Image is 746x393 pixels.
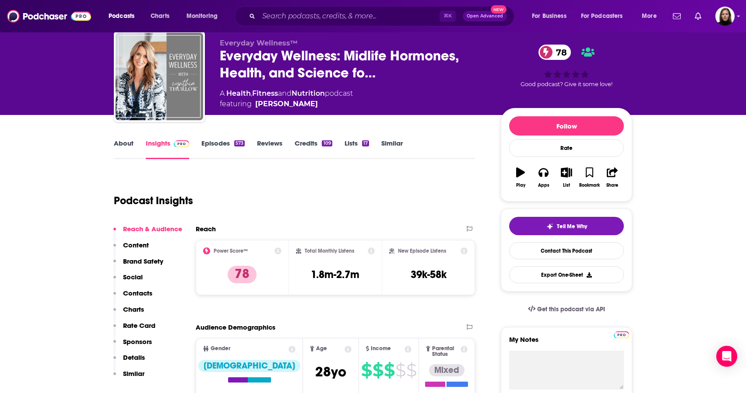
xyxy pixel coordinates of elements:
a: Get this podcast via API [521,299,612,320]
a: Contact This Podcast [509,242,624,259]
button: List [555,162,578,193]
span: $ [406,363,416,377]
a: Health [226,89,251,97]
h2: Reach [196,225,216,233]
p: Charts [123,305,144,313]
p: Brand Safety [123,257,163,265]
p: 78 [228,266,257,283]
div: A podcast [220,88,353,109]
span: Get this podcast via API [537,306,605,313]
h2: Power Score™ [214,248,248,254]
div: Open Intercom Messenger [716,346,737,367]
button: Apps [532,162,555,193]
a: Pro website [614,330,629,338]
a: Credits109 [295,139,332,159]
span: Monitoring [186,10,218,22]
span: ⌘ K [440,10,456,22]
span: and [278,89,292,97]
button: Contacts [113,289,152,305]
button: open menu [180,9,229,23]
div: Apps [538,183,549,188]
div: Search podcasts, credits, & more... [243,6,523,26]
h2: Audience Demographics [196,323,275,331]
p: Rate Card [123,321,155,330]
div: 109 [322,140,332,146]
div: Play [516,183,525,188]
button: Social [113,273,143,289]
a: Charts [145,9,175,23]
h2: Total Monthly Listens [305,248,354,254]
div: Bookmark [579,183,600,188]
p: Content [123,241,149,249]
button: Share [601,162,624,193]
a: 78 [538,45,571,60]
button: tell me why sparkleTell Me Why [509,217,624,235]
a: Episodes573 [201,139,245,159]
span: Good podcast? Give it some love! [521,81,612,87]
div: 573 [234,140,245,146]
div: [PERSON_NAME] [255,99,318,109]
img: Podchaser Pro [614,331,629,338]
span: $ [373,363,383,377]
span: Gender [211,346,230,351]
button: Brand Safety [113,257,163,273]
p: Similar [123,369,144,378]
span: Age [316,346,327,351]
div: 17 [362,140,369,146]
button: open menu [102,9,146,23]
img: Everyday Wellness: Midlife Hormones, Health, and Science for Women 35+ [116,33,203,120]
button: open menu [575,9,636,23]
span: Income [371,346,391,351]
span: Logged in as BevCat3 [715,7,735,26]
button: Bookmark [578,162,601,193]
a: InsightsPodchaser Pro [146,139,189,159]
img: tell me why sparkle [546,223,553,230]
button: Show profile menu [715,7,735,26]
p: Details [123,353,145,362]
span: 28 yo [315,363,346,380]
span: Everyday Wellness™ [220,39,298,47]
div: Mixed [429,364,464,376]
p: Contacts [123,289,152,297]
a: Lists17 [345,139,369,159]
button: Content [113,241,149,257]
span: New [491,5,507,14]
button: open menu [636,9,668,23]
button: Export One-Sheet [509,266,624,283]
p: Sponsors [123,337,152,346]
button: Reach & Audience [113,225,182,241]
span: , [251,89,252,97]
span: Parental Status [432,346,459,357]
p: Reach & Audience [123,225,182,233]
p: Social [123,273,143,281]
a: About [114,139,134,159]
span: For Podcasters [581,10,623,22]
button: Open AdvancedNew [463,11,507,21]
a: Nutrition [292,89,325,97]
span: Open Advanced [467,14,503,18]
a: Reviews [257,139,282,159]
div: 78Good podcast? Give it some love! [501,39,632,94]
h3: 39k-58k [411,268,447,281]
a: Fitness [252,89,278,97]
span: $ [361,363,372,377]
a: Similar [381,139,403,159]
h2: New Episode Listens [398,248,446,254]
button: Sponsors [113,337,152,354]
h3: 1.8m-2.7m [311,268,359,281]
span: Podcasts [109,10,134,22]
a: Show notifications dropdown [691,9,705,24]
span: For Business [532,10,567,22]
div: Rate [509,139,624,157]
button: open menu [526,9,577,23]
span: $ [384,363,394,377]
div: [DEMOGRAPHIC_DATA] [198,360,300,372]
img: Podchaser Pro [174,140,189,147]
div: Share [606,183,618,188]
span: More [642,10,657,22]
button: Details [113,353,145,369]
a: Show notifications dropdown [669,9,684,24]
span: featuring [220,99,353,109]
label: My Notes [509,335,624,351]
